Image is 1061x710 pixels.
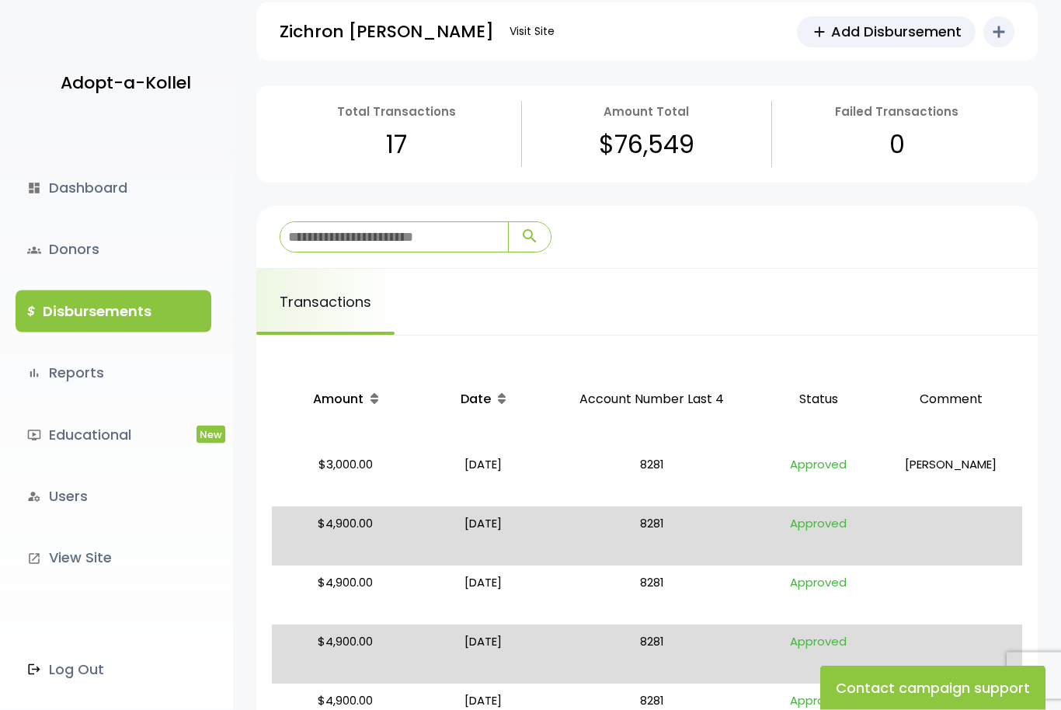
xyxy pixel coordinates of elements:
p: [DATE] [426,454,541,501]
p: 8281 [552,632,751,678]
a: Transactions [256,270,395,336]
p: $4,900.00 [278,573,413,619]
p: 8281 [552,454,751,501]
i: ondemand_video [27,428,41,442]
button: search [508,223,551,252]
p: Amount Total [604,102,689,123]
a: ondemand_videoEducationalNew [16,414,211,456]
p: [PERSON_NAME] [885,454,1016,501]
span: search [520,228,539,246]
a: dashboardDashboard [16,167,211,209]
a: manage_accountsUsers [16,475,211,517]
i: manage_accounts [27,489,41,503]
span: groups [27,243,41,257]
p: Comment [885,374,1016,427]
span: Amount [313,391,364,409]
a: bar_chartReports [16,352,211,394]
p: 8281 [552,573,751,619]
p: Adopt-a-Kollel [61,68,191,99]
p: $4,900.00 [278,632,413,678]
p: Failed Transactions [835,102,958,123]
a: Log Out [16,649,211,691]
p: Total Transactions [337,102,456,123]
a: addAdd Disbursement [797,17,976,48]
p: Status [764,374,873,427]
span: Date [461,391,491,409]
p: [DATE] [426,632,541,678]
p: $76,549 [599,123,694,168]
a: Visit Site [502,17,562,47]
a: $Disbursements [16,291,211,332]
button: add [983,17,1014,48]
p: 0 [889,123,905,168]
p: Approved [764,513,873,560]
p: $3,000.00 [278,454,413,501]
a: launchView Site [16,537,211,579]
span: New [197,426,225,444]
p: Approved [764,573,873,619]
p: 8281 [552,513,751,560]
a: Adopt-a-Kollel [53,45,191,120]
a: groupsDonors [16,228,211,270]
span: add [811,24,828,41]
i: add [990,23,1008,42]
i: $ [27,301,35,323]
i: dashboard [27,181,41,195]
p: Account Number Last 4 [552,374,751,427]
button: Contact campaign support [820,666,1045,710]
i: launch [27,552,41,566]
p: [DATE] [426,573,541,619]
p: Approved [764,632,873,678]
i: bar_chart [27,366,41,380]
p: 17 [386,123,407,168]
p: [DATE] [426,513,541,560]
span: Add Disbursement [831,22,962,43]
p: Approved [764,454,873,501]
p: $4,900.00 [278,513,413,560]
p: Zichron [PERSON_NAME] [280,17,494,48]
